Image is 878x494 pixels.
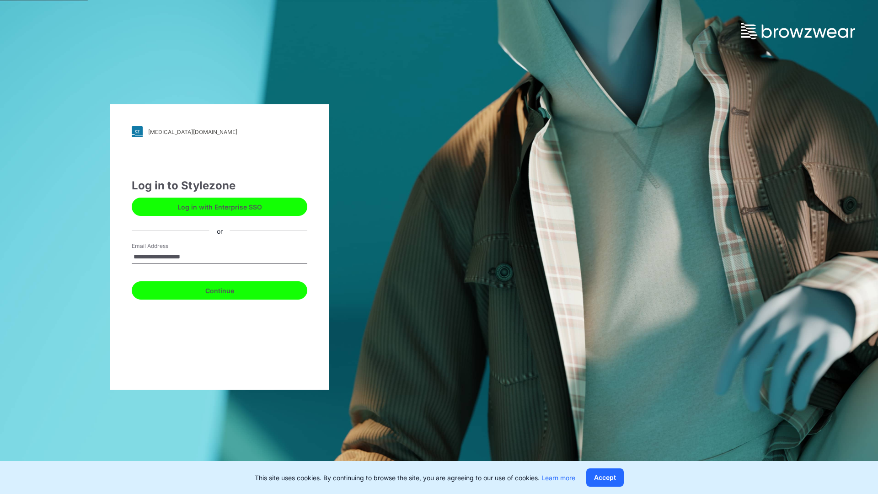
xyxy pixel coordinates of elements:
img: browzwear-logo.73288ffb.svg [741,23,855,39]
div: or [209,226,230,236]
label: Email Address [132,242,196,250]
div: [MEDICAL_DATA][DOMAIN_NAME] [148,129,237,135]
div: Log in to Stylezone [132,177,307,194]
p: This site uses cookies. By continuing to browse the site, you are agreeing to our use of cookies. [255,473,575,483]
a: [MEDICAL_DATA][DOMAIN_NAME] [132,126,307,137]
button: Log in with Enterprise SSO [132,198,307,216]
img: svg+xml;base64,PHN2ZyB3aWR0aD0iMjgiIGhlaWdodD0iMjgiIHZpZXdCb3g9IjAgMCAyOCAyOCIgZmlsbD0ibm9uZSIgeG... [132,126,143,137]
a: Learn more [541,474,575,482]
button: Continue [132,281,307,300]
button: Accept [586,468,624,487]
